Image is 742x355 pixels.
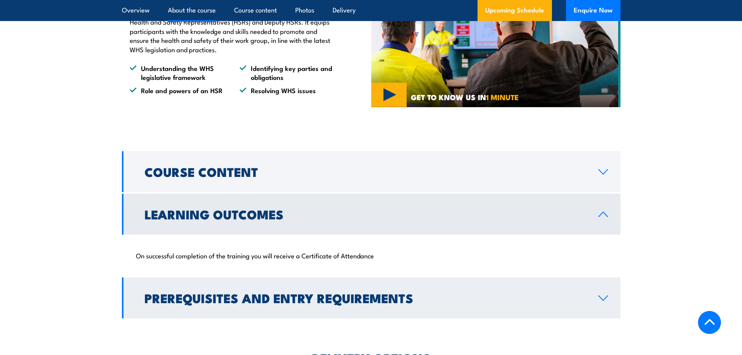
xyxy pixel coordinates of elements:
[122,277,620,318] a: Prerequisites and Entry Requirements
[130,8,335,54] p: This Northern Territory-specific course provides essential training for Health and Safety Represe...
[130,64,226,82] li: Understanding the WHS legislative framework
[136,251,606,259] p: On successful completion of the training you will receive a Certificate of Attendance
[122,151,620,192] a: Course Content
[486,91,519,102] strong: 1 MINUTE
[240,64,335,82] li: Identifying key parties and obligations
[240,86,335,95] li: Resolving WHS issues
[122,194,620,235] a: Learning Outcomes
[130,86,226,95] li: Role and powers of an HSR
[145,166,586,177] h2: Course Content
[145,208,586,219] h2: Learning Outcomes
[145,292,586,303] h2: Prerequisites and Entry Requirements
[411,94,519,101] span: GET TO KNOW US IN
